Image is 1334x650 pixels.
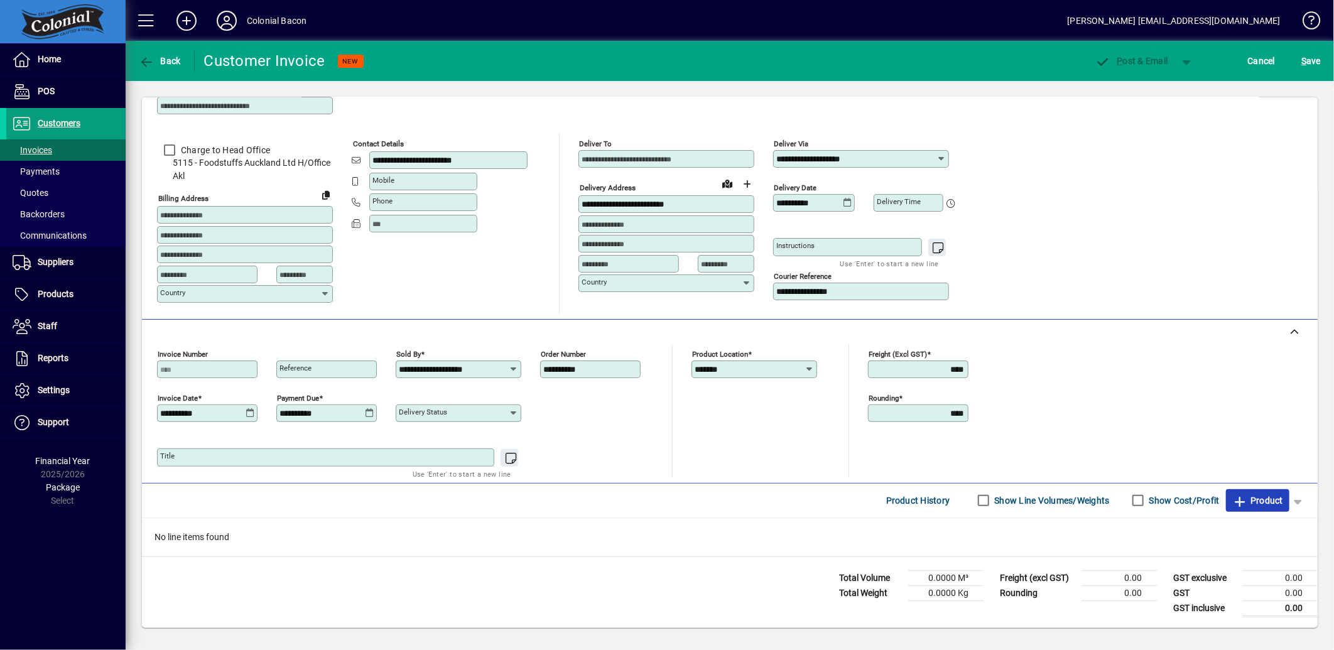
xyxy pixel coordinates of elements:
mat-label: Country [582,278,607,286]
a: Backorders [6,203,126,225]
span: Products [38,289,73,299]
td: 0.00 [1242,585,1318,600]
button: Profile [207,9,247,32]
td: GST [1167,585,1242,600]
a: Quotes [6,182,126,203]
mat-label: Delivery time [877,197,921,206]
button: Back [136,50,184,72]
label: Charge to Head Office [178,144,270,156]
a: Communications [6,225,126,246]
td: 0.0000 Kg [908,585,984,600]
span: 5115 - Foodstuffs Auckland Ltd H/Office Akl [157,156,333,183]
app-page-header-button: Back [126,50,195,72]
mat-label: Order number [541,349,586,358]
mat-label: Rounding [869,393,899,402]
a: POS [6,76,126,107]
td: 0.00 [1242,600,1318,616]
a: Home [6,44,126,75]
td: 0.0000 M³ [908,570,984,585]
mat-label: Freight (excl GST) [869,349,927,358]
span: Payments [13,166,60,176]
button: Product [1226,489,1289,512]
mat-label: Sold by [396,349,421,358]
a: Support [6,407,126,438]
span: P [1117,56,1123,66]
mat-label: Phone [372,197,393,205]
button: Add [166,9,207,32]
span: Product [1232,490,1283,511]
span: NEW [343,57,359,65]
a: View on map [717,173,737,193]
span: Cancel [1248,51,1276,71]
span: Communications [13,230,87,241]
a: Settings [6,375,126,406]
span: Settings [38,385,70,395]
mat-label: Delivery status [399,408,447,416]
td: Rounding [994,585,1082,600]
span: Invoices [13,145,52,155]
td: 0.00 [1242,570,1318,585]
button: Copy to Delivery address [316,185,336,205]
td: GST inclusive [1167,600,1242,616]
span: Product History [886,490,950,511]
td: 0.00 [1082,570,1157,585]
td: Freight (excl GST) [994,570,1082,585]
span: Back [139,56,181,66]
mat-hint: Use 'Enter' to start a new line [840,256,939,271]
td: GST exclusive [1167,570,1242,585]
div: Customer Invoice [204,51,325,71]
mat-label: Courier Reference [774,272,832,281]
button: Choose address [737,174,757,194]
a: Invoices [6,139,126,161]
span: S [1301,56,1306,66]
label: Show Cost/Profit [1147,494,1220,507]
span: Home [38,54,61,64]
a: Knowledge Base [1293,3,1318,43]
span: Staff [38,321,57,331]
span: Suppliers [38,257,73,267]
mat-label: Product location [692,349,748,358]
mat-label: Deliver via [774,139,808,148]
mat-hint: Use 'Enter' to start a new line [413,467,511,481]
mat-label: Reference [279,364,312,372]
span: Financial Year [36,456,90,466]
span: Reports [38,353,68,363]
button: Cancel [1245,50,1279,72]
a: Payments [6,161,126,182]
span: ost & Email [1095,56,1168,66]
mat-label: Instructions [776,241,815,250]
a: Reports [6,343,126,374]
label: Show Line Volumes/Weights [992,494,1110,507]
td: 0.00 [1082,585,1157,600]
span: Quotes [13,188,48,198]
a: Products [6,279,126,310]
div: No line items found [142,518,1318,556]
mat-label: Invoice date [158,393,198,402]
button: Product History [881,489,955,512]
button: Save [1298,50,1324,72]
span: POS [38,86,55,96]
mat-label: Delivery date [774,183,816,192]
mat-label: Deliver To [579,139,612,148]
mat-label: Mobile [372,176,394,185]
span: Support [38,417,69,427]
span: Backorders [13,209,65,219]
a: Staff [6,311,126,342]
mat-label: Invoice number [158,349,208,358]
td: Total Weight [833,585,908,600]
mat-label: Payment due [277,393,319,402]
div: [PERSON_NAME] [EMAIL_ADDRESS][DOMAIN_NAME] [1068,11,1281,31]
span: Customers [38,118,80,128]
span: ave [1301,51,1321,71]
a: Suppliers [6,247,126,278]
mat-label: Title [160,452,175,460]
mat-label: Country [160,288,185,297]
div: Colonial Bacon [247,11,306,31]
td: Total Volume [833,570,908,585]
span: Package [46,482,80,492]
button: Post & Email [1089,50,1174,72]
